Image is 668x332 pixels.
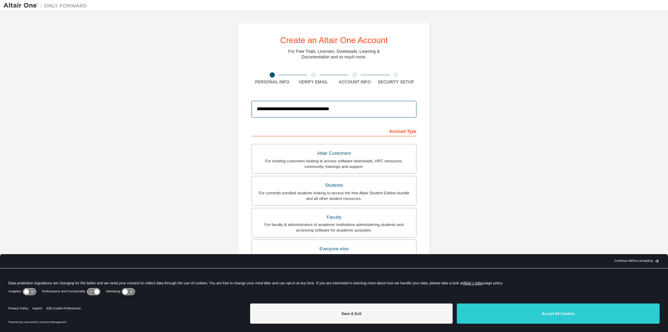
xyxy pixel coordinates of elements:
[293,79,334,85] div: Verify Email
[256,244,412,254] div: Everyone else
[288,49,380,60] div: For Free Trials, Licenses, Downloads, Learning & Documentation and so much more.
[256,180,412,190] div: Students
[256,148,412,158] div: Altair Customers
[256,158,412,169] div: For existing customers looking to access software downloads, HPC resources, community, trainings ...
[375,79,417,85] div: Security Setup
[3,2,90,9] img: Altair One
[280,36,388,44] div: Create an Altair One Account
[256,212,412,222] div: Faculty
[256,190,412,201] div: For currently enrolled students looking to access the free Altair Student Edition bundle and all ...
[334,79,375,85] div: Account Info
[252,125,416,136] div: Account Type
[252,79,293,85] div: Personal Info
[256,222,412,233] div: For faculty & administrators of academic institutions administering students and accessing softwa...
